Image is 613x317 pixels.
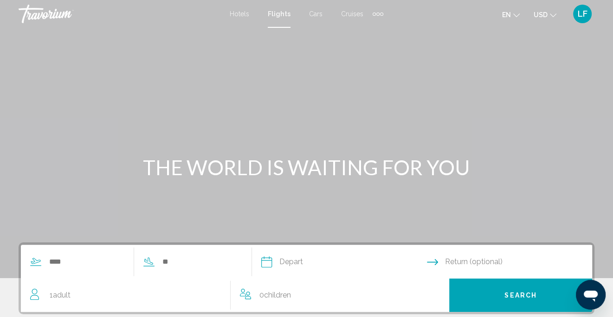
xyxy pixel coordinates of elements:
[230,10,249,18] a: Hotels
[576,280,606,310] iframe: Button to launch messaging window
[449,279,592,312] button: Search
[309,10,323,18] a: Cars
[133,155,481,179] h1: THE WORLD IS WAITING FOR YOU
[534,11,548,19] span: USD
[268,10,290,18] a: Flights
[341,10,363,18] a: Cruises
[261,245,427,279] button: Depart date
[504,292,537,299] span: Search
[373,6,383,21] button: Extra navigation items
[21,245,592,312] div: Search widget
[534,8,556,21] button: Change currency
[264,291,291,299] span: Children
[259,289,291,302] span: 0
[50,289,71,302] span: 1
[427,245,593,279] button: Return date
[578,9,587,19] span: LF
[53,291,71,299] span: Adult
[502,11,511,19] span: en
[21,279,449,312] button: Travelers: 1 adult, 0 children
[19,5,220,23] a: Travorium
[570,4,594,24] button: User Menu
[445,255,503,268] span: Return (optional)
[502,8,520,21] button: Change language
